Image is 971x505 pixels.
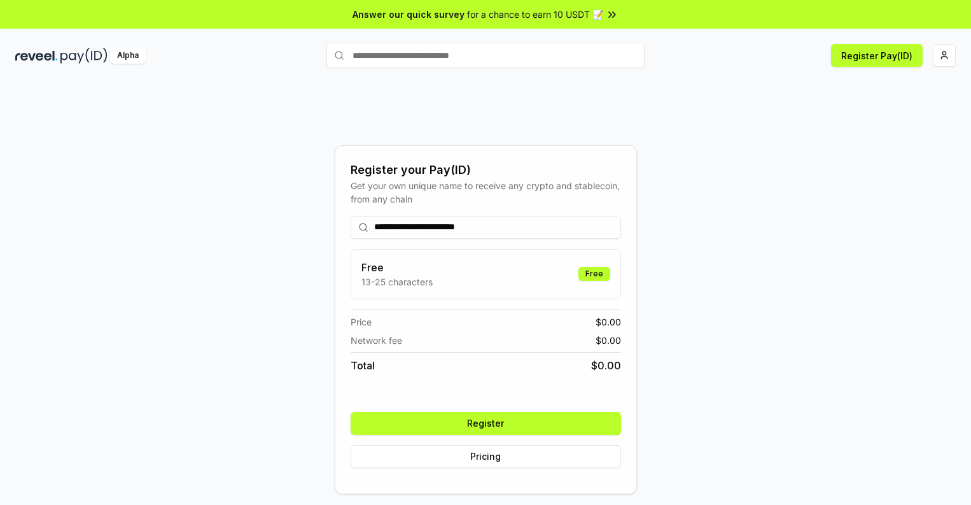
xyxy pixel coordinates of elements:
[351,445,621,468] button: Pricing
[353,8,465,21] span: Answer our quick survey
[110,48,146,64] div: Alpha
[361,275,433,288] p: 13-25 characters
[351,179,621,206] div: Get your own unique name to receive any crypto and stablecoin, from any chain
[60,48,108,64] img: pay_id
[351,161,621,179] div: Register your Pay(ID)
[351,315,372,329] span: Price
[591,358,621,373] span: $ 0.00
[467,8,603,21] span: for a chance to earn 10 USDT 📝
[578,267,610,281] div: Free
[351,412,621,435] button: Register
[361,260,433,275] h3: Free
[15,48,58,64] img: reveel_dark
[831,44,923,67] button: Register Pay(ID)
[351,358,375,373] span: Total
[351,334,402,347] span: Network fee
[596,315,621,329] span: $ 0.00
[596,334,621,347] span: $ 0.00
